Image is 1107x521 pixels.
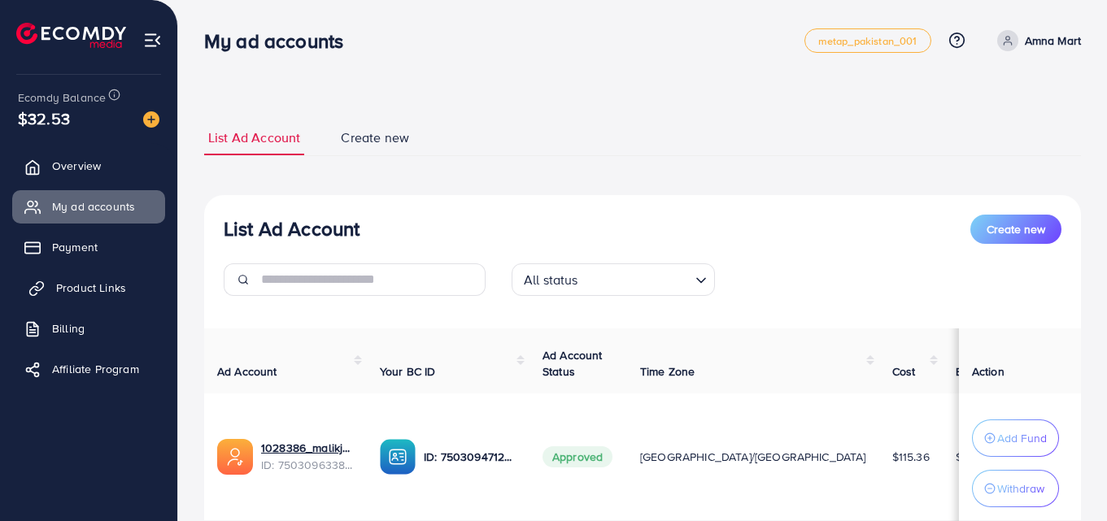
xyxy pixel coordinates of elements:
a: Payment [12,231,165,263]
span: All status [521,268,582,292]
span: Ad Account [217,363,277,380]
a: Amna Mart [991,30,1081,51]
iframe: Chat [1038,448,1095,509]
span: List Ad Account [208,128,300,147]
img: menu [143,31,162,50]
button: Add Fund [972,419,1059,457]
p: ID: 7503094712258248722 [424,447,516,467]
a: Product Links [12,271,165,304]
span: $115.36 [892,449,930,465]
button: Withdraw [972,470,1059,507]
div: <span class='underline'>1028386_malikjaffir_1746950844524</span></br>7503096338784256008 [261,440,354,473]
a: metap_pakistan_001 [804,28,931,53]
a: 1028386_malikjaffir_1746950844524 [261,440,354,456]
span: Billing [52,320,85,336]
input: Search for option [583,265,689,292]
span: Your BC ID [380,363,436,380]
p: Amna Mart [1025,31,1081,50]
span: My ad accounts [52,198,135,215]
a: Billing [12,312,165,345]
img: logo [16,23,126,48]
span: Time Zone [640,363,695,380]
img: ic-ads-acc.e4c84228.svg [217,439,253,475]
span: Overview [52,158,101,174]
a: My ad accounts [12,190,165,223]
p: Add Fund [997,428,1047,448]
span: Payment [52,239,98,255]
span: Cost [892,363,916,380]
img: ic-ba-acc.ded83a64.svg [380,439,416,475]
p: Withdraw [997,479,1044,498]
a: Affiliate Program [12,353,165,385]
span: Create new [987,221,1045,237]
span: metap_pakistan_001 [818,36,917,46]
h3: List Ad Account [224,217,360,241]
span: Ad Account Status [543,347,603,380]
h3: My ad accounts [204,29,356,53]
span: $32.53 [18,106,70,130]
img: image [143,111,159,128]
span: Approved [543,446,612,467]
a: Overview [12,150,165,182]
span: ID: 7503096338784256008 [261,457,354,473]
button: Create new [970,215,1061,244]
span: Action [972,363,1005,380]
span: Product Links [56,280,126,296]
span: Ecomdy Balance [18,89,106,106]
div: Search for option [512,263,715,296]
span: [GEOGRAPHIC_DATA]/[GEOGRAPHIC_DATA] [640,449,866,465]
span: Create new [341,128,409,147]
span: Affiliate Program [52,361,139,377]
